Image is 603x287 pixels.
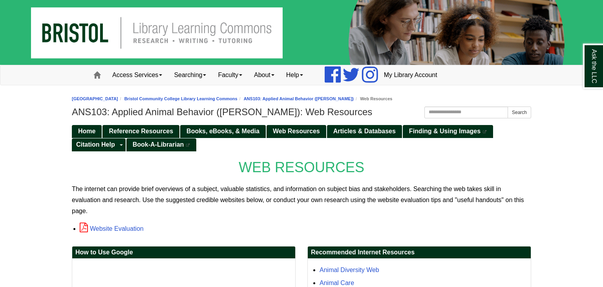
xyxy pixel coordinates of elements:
[273,128,320,134] span: Web Resources
[126,138,197,151] a: Book-A-Librarian
[186,128,259,134] span: Books, eBooks, & Media
[333,128,396,134] span: Articles & Databases
[482,130,487,134] i: This link opens in a new window
[72,107,531,118] h1: ANS103: Applied Animal Behavior ([PERSON_NAME]): Web Resources
[244,96,354,101] a: ANS103: Applied Animal Behavior ([PERSON_NAME])
[239,159,364,175] span: WEB RESOURCES
[267,125,326,138] a: Web Resources
[320,280,354,286] a: Animal Care
[78,128,95,134] span: Home
[102,125,179,138] a: Reference Resources
[72,125,102,138] a: Home
[403,125,493,138] a: Finding & Using Images
[354,95,392,103] li: Web Resources
[80,225,144,232] a: Website Evaluation
[508,107,531,118] button: Search
[72,184,531,217] p: The internet can provide brief overviews of a subject, valuable statistics, and information on su...
[168,65,212,85] a: Searching
[72,138,117,151] a: Citation Help
[72,96,118,101] a: [GEOGRAPHIC_DATA]
[409,128,481,134] span: Finding & Using Images
[180,125,266,138] a: Books, eBooks, & Media
[308,247,531,259] h2: Recommended Internet Resources
[378,65,443,85] a: My Library Account
[72,124,531,151] div: Guide Pages
[72,247,295,259] h2: How to Use Google
[280,65,309,85] a: Help
[106,65,168,85] a: Access Services
[186,143,190,147] i: This link opens in a new window
[327,125,402,138] a: Articles & Databases
[109,128,173,134] span: Reference Resources
[72,95,531,103] nav: breadcrumb
[212,65,248,85] a: Faculty
[124,96,238,101] a: Bristol Community College Library Learning Commons
[248,65,280,85] a: About
[320,267,379,273] a: Animal Diversity Web
[133,141,184,148] span: Book-A-Librarian
[76,141,115,148] span: Citation Help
